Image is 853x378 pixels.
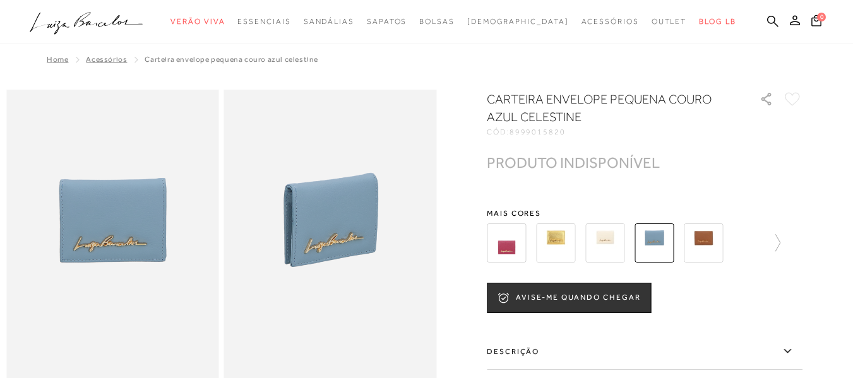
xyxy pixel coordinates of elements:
button: AVISE-ME QUANDO CHEGAR [487,283,651,313]
span: Sapatos [367,17,407,26]
img: CARTEIRA ENVELOPE EM COURO DOURADO PEQUENA [536,223,575,263]
span: Essenciais [237,17,290,26]
a: categoryNavScreenReaderText [367,10,407,33]
img: CARTEIRA ENVELOPE PEQUENA COURO AZUL CELESTINE [635,223,674,263]
button: 0 [808,14,825,31]
a: noSubCategoriesText [467,10,569,33]
a: categoryNavScreenReaderText [582,10,639,33]
a: categoryNavScreenReaderText [170,10,225,33]
a: categoryNavScreenReaderText [237,10,290,33]
span: CARTEIRA ENVELOPE PEQUENA COURO AZUL CELESTINE [145,55,318,64]
span: 8999015820 [510,127,566,136]
a: BLOG LB [699,10,736,33]
div: CÓD: [487,128,739,136]
span: Bolsas [419,17,455,26]
a: categoryNavScreenReaderText [419,10,455,33]
span: 0 [817,13,826,21]
span: Verão Viva [170,17,225,26]
a: categoryNavScreenReaderText [652,10,687,33]
span: Acessórios [582,17,639,26]
span: Mais cores [487,210,802,217]
a: Home [47,55,68,64]
img: CARTEIRA ENVELOPE PEQUENA COURO CARAMELO [684,223,723,263]
span: Sandálias [304,17,354,26]
span: BLOG LB [699,17,736,26]
a: categoryNavScreenReaderText [304,10,354,33]
div: PRODUTO INDISPONÍVEL [487,156,660,169]
h1: CARTEIRA ENVELOPE PEQUENA COURO AZUL CELESTINE [487,90,724,126]
a: Acessórios [86,55,127,64]
img: CARTEIRA ENVELOPE EM COURO AMEIXA PEQUENA [487,223,526,263]
img: CARTEIRA ENVELOPE EM COURO OFF WHITE PEQUENA [585,223,624,263]
span: Outlet [652,17,687,26]
span: [DEMOGRAPHIC_DATA] [467,17,569,26]
label: Descrição [487,333,802,370]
